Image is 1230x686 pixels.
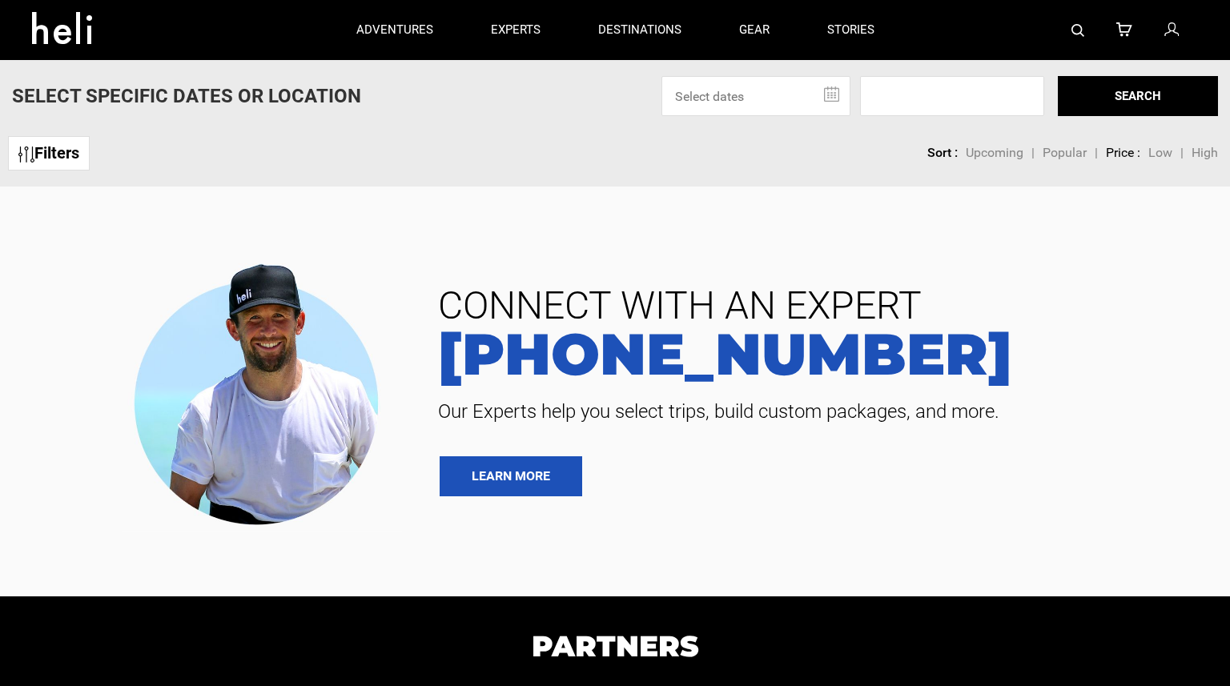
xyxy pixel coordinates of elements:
[1106,144,1140,162] li: Price :
[440,456,582,496] a: LEARN MORE
[1148,145,1172,160] span: Low
[598,22,681,38] p: destinations
[12,82,361,110] p: Select Specific Dates Or Location
[1031,144,1035,162] li: |
[426,287,1206,325] span: CONNECT WITH AN EXPERT
[1071,24,1084,37] img: search-bar-icon.svg
[18,146,34,162] img: btn-icon.svg
[8,136,90,170] a: Filters
[1043,145,1087,160] span: Popular
[491,22,541,38] p: experts
[1095,144,1098,162] li: |
[966,145,1023,160] span: Upcoming
[356,22,433,38] p: adventures
[1058,76,1218,116] button: SEARCH
[426,325,1206,383] a: [PHONE_NUMBER]
[927,144,958,162] li: Sort :
[1192,145,1218,160] span: High
[426,399,1206,424] span: Our Experts help you select trips, build custom packages, and more.
[1180,144,1184,162] li: |
[661,76,850,116] input: Select dates
[122,251,402,533] img: contact our team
